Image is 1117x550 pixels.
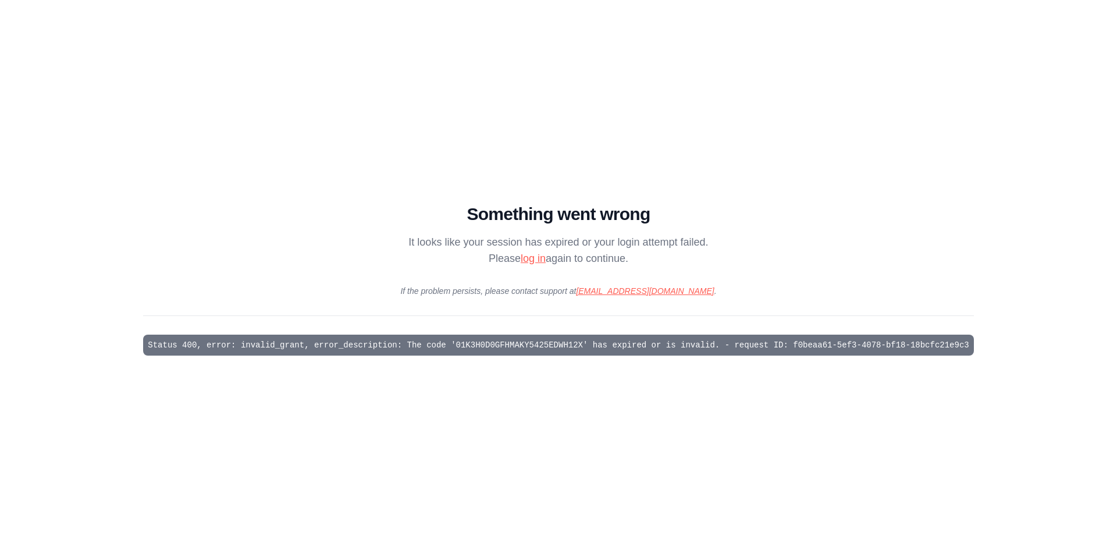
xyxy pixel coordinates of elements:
a: log in [521,253,546,264]
p: It looks like your session has expired or your login attempt failed. [143,234,973,250]
pre: Status 400, error: invalid_grant, error_description: The code '01K3H0D0GFHMAKY5425EDWH12X' has ex... [143,335,973,356]
p: Please again to continue. [143,250,973,267]
p: If the problem persists, please contact support at . [143,285,973,297]
a: [EMAIL_ADDRESS][DOMAIN_NAME] [576,286,714,296]
h1: Something went wrong [143,204,973,225]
